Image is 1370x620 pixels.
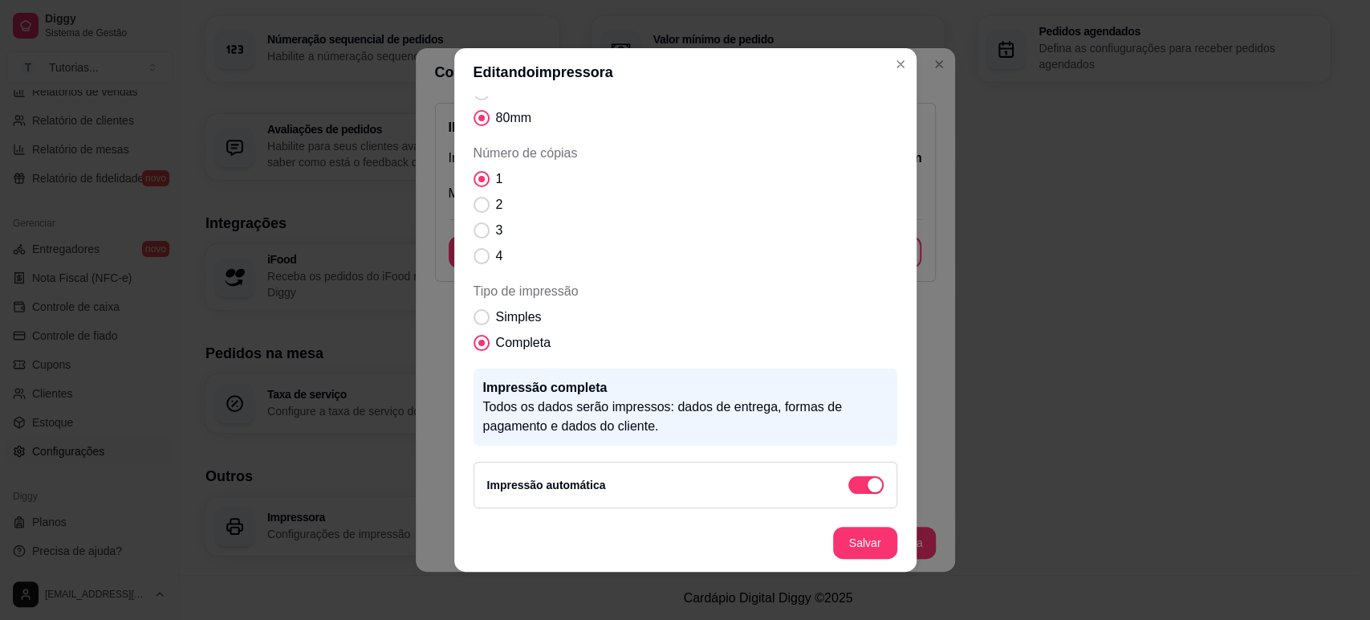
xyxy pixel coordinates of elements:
[496,333,551,353] span: Completa
[474,144,897,163] span: Número de cópias
[833,527,897,559] button: Salvar
[474,144,897,266] div: Número de cópias
[474,282,897,353] div: Tipo de impressão
[474,282,897,301] span: Tipo de impressão
[496,169,503,189] span: 1
[487,479,606,492] label: Impressão automática
[496,221,503,240] span: 3
[483,378,888,398] p: Impressão completa
[483,398,888,436] p: Todos os dados serão impressos: dados de entrega, formas de pagamento e dados do cliente.
[496,195,503,214] span: 2
[496,247,503,266] span: 4
[454,48,917,96] header: Editando impressora
[496,308,542,327] span: Simples
[888,51,913,77] button: Close
[496,108,531,128] span: 80mm
[474,57,897,128] div: Tamanho do papel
